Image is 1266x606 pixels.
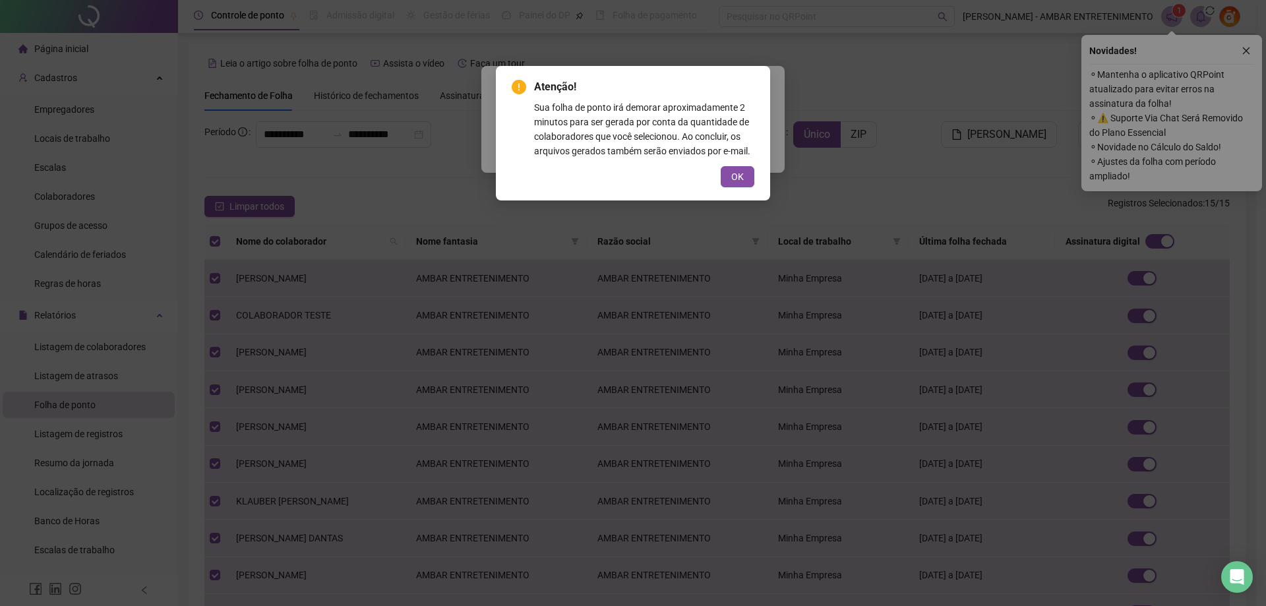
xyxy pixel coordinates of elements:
[1221,561,1253,593] div: Open Intercom Messenger
[731,169,744,184] span: OK
[512,80,526,94] span: exclamation-circle
[534,100,754,158] div: Sua folha de ponto irá demorar aproximadamente 2 minutos para ser gerada por conta da quantidade ...
[534,79,754,95] span: Atenção!
[721,166,754,187] button: OK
